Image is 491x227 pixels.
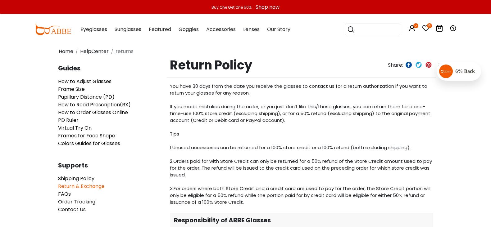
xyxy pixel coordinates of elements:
a: FAQs [58,190,71,198]
div: Shop now [256,3,280,11]
span: Supports [58,162,170,168]
nav: breadcrumb [58,45,433,58]
span: Goggles [179,26,199,33]
a: Order Tracking [58,198,95,205]
a: Contact Us [58,206,86,213]
a: Pupillary Distance (PD) [58,93,115,100]
img: twitter [416,62,422,68]
span: Lenses [243,26,260,33]
img: pinterest [425,62,432,68]
span: Featured [149,26,171,33]
a: PD Ruler [58,117,79,124]
a: Colors Guides for Glasses [58,140,120,147]
p: You have 30 days from the date you receive the glasses to contact us for a return authorization i... [170,83,433,206]
a: Home [59,48,73,55]
a: How to Read Prescription(RX) [58,101,131,108]
a: Shipping Policy [58,175,94,182]
a: HelpCenter [80,48,109,55]
span: Accessories [206,26,236,33]
span: Our Story [267,26,290,33]
img: facebook [406,62,412,68]
span: Responsibility of ABBE Glasses [174,216,271,225]
span: Sunglasses [115,26,141,33]
a: returns [116,48,134,55]
span: Guides [58,65,170,71]
i: 6 [427,23,432,28]
div: Buy One Get One 50% [211,5,252,10]
a: Return & Exchange [58,183,105,190]
a: Virtual Try On [58,124,92,131]
a: How to Order Glasses Online [58,109,128,116]
span: Return Policy [167,58,347,73]
a: Frames for Face Shape [58,132,115,139]
a: Frame Size [58,86,85,93]
a: 6 [422,26,430,33]
a: Shop now [252,3,280,11]
img: abbeglasses.com [34,24,71,35]
span: Eyeglasses [80,26,107,33]
a: How to Adjust Glasses [58,78,111,85]
span: Share: [388,61,403,69]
